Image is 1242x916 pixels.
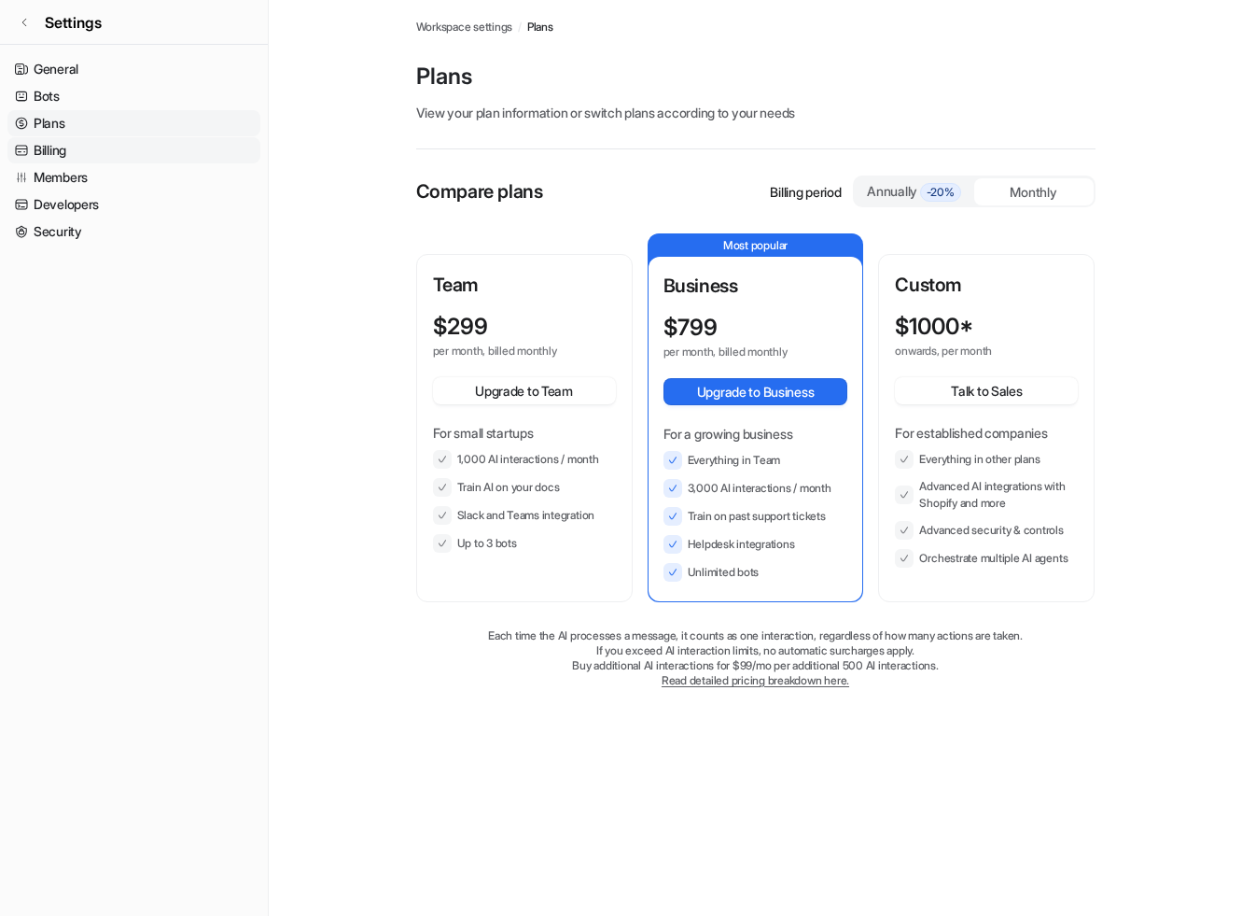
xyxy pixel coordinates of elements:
[895,377,1078,404] button: Talk to Sales
[663,378,848,405] button: Upgrade to Business
[663,479,848,498] li: 3,000 AI interactions / month
[663,563,848,582] li: Unlimited bots
[663,451,848,470] li: Everything in Team
[7,56,260,82] a: General
[416,19,513,35] a: Workspace settings
[895,450,1078,469] li: Everything in other plans
[433,506,616,525] li: Slack and Teams integration
[663,272,848,300] p: Business
[770,182,841,202] p: Billing period
[7,218,260,245] a: Security
[649,234,863,257] p: Most popular
[433,314,488,340] p: $ 299
[663,315,718,341] p: $ 799
[663,424,848,444] p: For a growing business
[433,478,616,497] li: Train AI on your docs
[527,19,553,35] a: Plans
[433,450,616,469] li: 1,000 AI interactions / month
[433,377,616,404] button: Upgrade to Team
[663,535,848,554] li: Helpdesk integrations
[895,314,973,340] p: $ 1000*
[895,521,1078,540] li: Advanced security & controls
[416,643,1095,658] p: If you exceed AI interaction limits, no automatic surcharges apply.
[416,62,1095,92] p: Plans
[416,658,1095,673] p: Buy additional AI interactions for $99/mo per additional 500 AI interactions.
[416,103,1095,122] p: View your plan information or switch plans according to your needs
[416,177,543,205] p: Compare plans
[433,271,616,299] p: Team
[895,478,1078,512] li: Advanced AI integrations with Shopify and more
[7,191,260,218] a: Developers
[895,549,1078,568] li: Orchestrate multiple AI agents
[518,19,522,35] span: /
[663,345,815,359] p: per month, billed monthly
[7,164,260,190] a: Members
[433,344,582,359] p: per month, billed monthly
[663,507,848,526] li: Train on past support tickets
[862,181,967,202] div: Annually
[45,11,102,34] span: Settings
[7,137,260,163] a: Billing
[895,423,1078,443] p: For established companies
[974,178,1094,205] div: Monthly
[662,673,849,687] a: Read detailed pricing breakdown here.
[416,628,1095,643] p: Each time the AI processes a message, it counts as one interaction, regardless of how many action...
[7,110,260,136] a: Plans
[920,183,961,202] span: -20%
[895,271,1078,299] p: Custom
[433,534,616,553] li: Up to 3 bots
[7,83,260,109] a: Bots
[433,423,616,443] p: For small startups
[895,344,1044,359] p: onwards, per month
